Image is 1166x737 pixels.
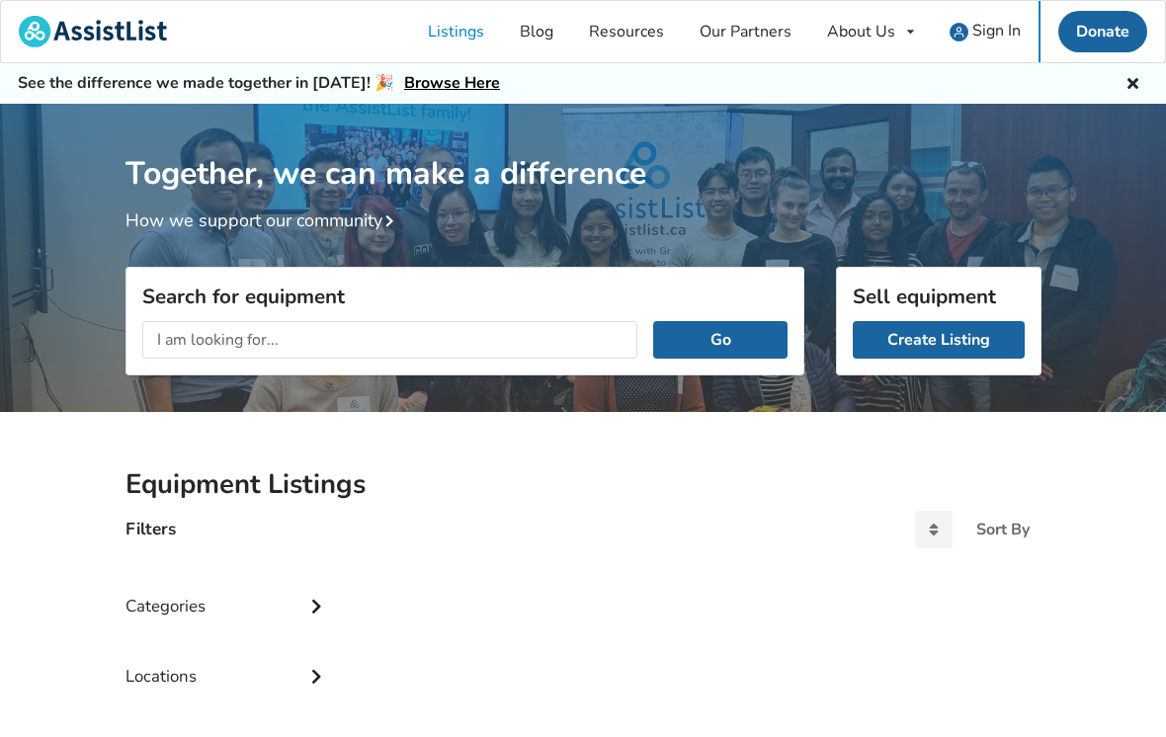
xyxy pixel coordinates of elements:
[972,20,1021,41] span: Sign In
[142,321,638,359] input: I am looking for...
[502,1,571,62] a: Blog
[653,321,787,359] button: Go
[125,626,331,696] div: Locations
[950,23,968,41] img: user icon
[125,208,402,232] a: How we support our community
[125,518,176,540] h4: Filters
[571,1,682,62] a: Resources
[142,284,788,309] h3: Search for equipment
[404,72,500,94] a: Browse Here
[682,1,809,62] a: Our Partners
[19,16,167,47] img: assistlist-logo
[1058,11,1147,52] a: Donate
[125,556,331,626] div: Categories
[125,467,1041,502] h2: Equipment Listings
[18,73,500,94] h5: See the difference we made together in [DATE]! 🎉
[827,24,895,40] div: About Us
[410,1,502,62] a: Listings
[125,104,1041,194] h1: Together, we can make a difference
[932,1,1039,62] a: user icon Sign In
[853,284,1025,309] h3: Sell equipment
[853,321,1025,359] a: Create Listing
[976,522,1030,537] div: Sort By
